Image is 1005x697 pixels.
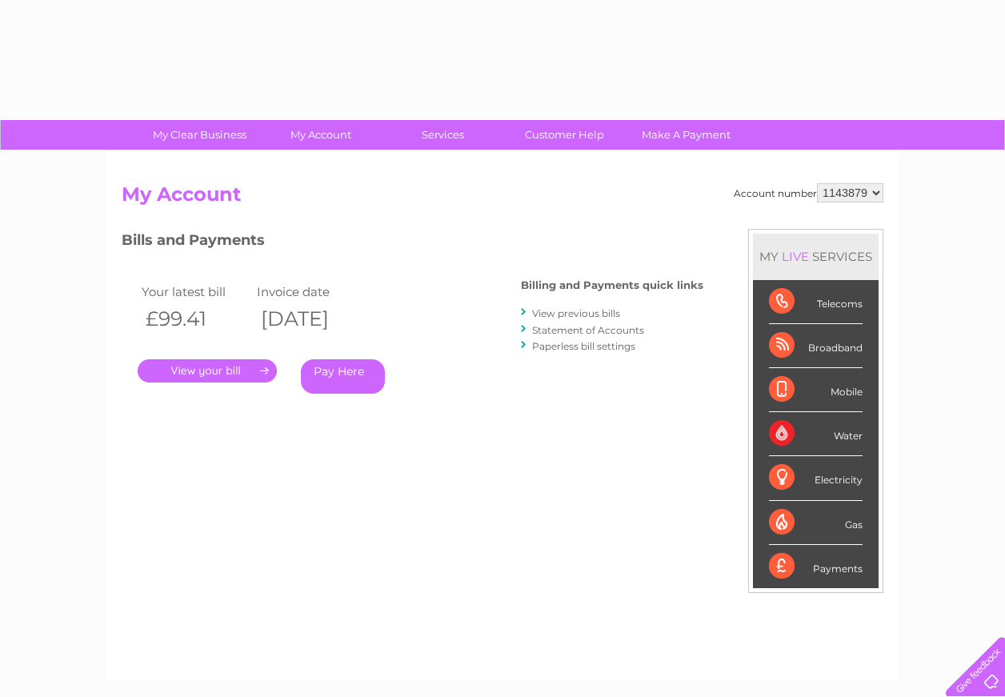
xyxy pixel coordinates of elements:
[769,324,863,368] div: Broadband
[769,456,863,500] div: Electricity
[138,302,253,335] th: £99.41
[769,412,863,456] div: Water
[532,307,620,319] a: View previous bills
[122,183,883,214] h2: My Account
[769,545,863,588] div: Payments
[138,359,277,383] a: .
[498,120,631,150] a: Customer Help
[769,280,863,324] div: Telecoms
[134,120,266,150] a: My Clear Business
[779,249,812,264] div: LIVE
[532,340,635,352] a: Paperless bill settings
[769,501,863,545] div: Gas
[122,229,703,257] h3: Bills and Payments
[138,281,253,302] td: Your latest bill
[734,183,883,202] div: Account number
[521,279,703,291] h4: Billing and Payments quick links
[253,302,368,335] th: [DATE]
[532,324,644,336] a: Statement of Accounts
[753,234,879,279] div: MY SERVICES
[377,120,509,150] a: Services
[253,281,368,302] td: Invoice date
[301,359,385,394] a: Pay Here
[255,120,387,150] a: My Account
[769,368,863,412] div: Mobile
[620,120,752,150] a: Make A Payment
